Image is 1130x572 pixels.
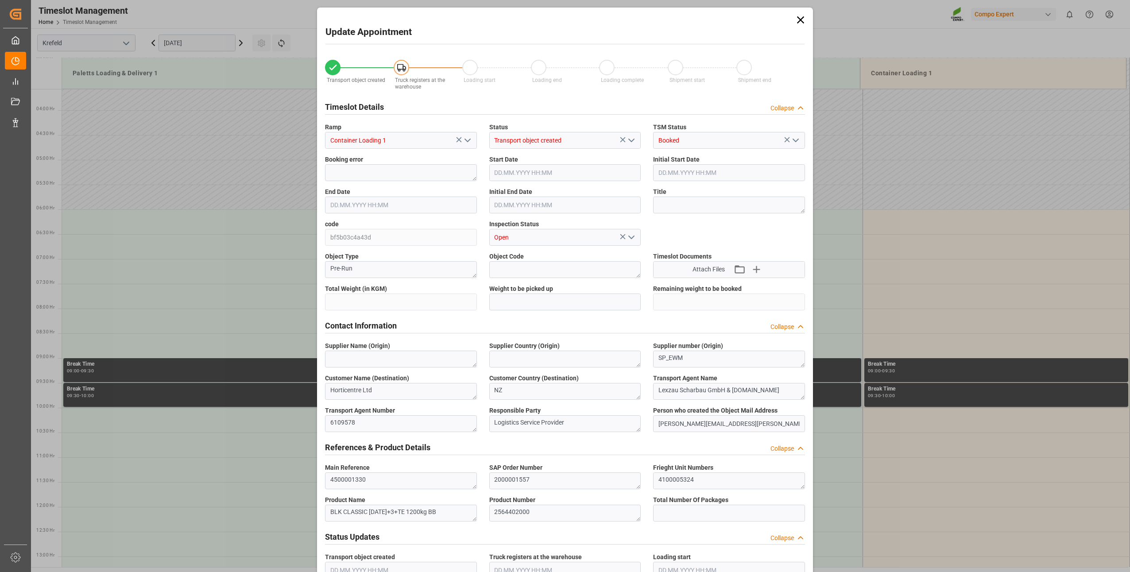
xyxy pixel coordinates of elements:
span: Weight to be picked up [489,284,553,294]
span: Start Date [489,155,518,164]
span: Status [489,123,508,132]
textarea: 2000001557 [489,472,641,489]
span: Inspection Status [489,220,539,229]
div: Collapse [770,444,794,453]
div: Collapse [770,533,794,543]
textarea: SP_EWM [653,351,805,367]
textarea: BLK CLASSIC [DATE]+3+TE 1200kg BB [325,505,477,522]
input: Type to search/select [489,132,641,149]
h2: References & Product Details [325,441,430,453]
h2: Timeslot Details [325,101,384,113]
span: Supplier number (Origin) [653,341,723,351]
button: open menu [624,134,638,147]
span: Object Code [489,252,524,261]
span: Product Name [325,495,365,505]
span: Initial Start Date [653,155,700,164]
span: Transport object created [325,553,395,562]
span: Title [653,187,666,197]
span: Frieght Unit Numbers [653,463,713,472]
span: Responsible Party [489,406,541,415]
input: DD.MM.YYYY HH:MM [489,197,641,213]
span: Shipment end [738,77,771,83]
span: Customer Name (Destination) [325,374,409,383]
span: End Date [325,187,350,197]
input: DD.MM.YYYY HH:MM [325,197,477,213]
textarea: NZ [489,383,641,400]
h2: Update Appointment [325,25,412,39]
span: Product Number [489,495,535,505]
button: open menu [624,231,638,244]
span: Shipment start [669,77,705,83]
span: Attach Files [693,265,725,274]
span: Booking error [325,155,363,164]
span: Truck registers at the warehouse [489,553,582,562]
span: code [325,220,339,229]
span: Transport Agent Number [325,406,395,415]
span: Main Reference [325,463,370,472]
span: Initial End Date [489,187,532,197]
span: Loading complete [601,77,644,83]
span: Person who created the Object Mail Address [653,406,778,415]
div: Collapse [770,322,794,332]
span: Customer Country (Destination) [489,374,579,383]
button: open menu [788,134,801,147]
span: SAP Order Number [489,463,542,472]
span: TSM Status [653,123,686,132]
textarea: Logistics Service Provider [489,415,641,432]
textarea: 4100005324 [653,472,805,489]
span: Ramp [325,123,341,132]
span: Total Weight (in KGM) [325,284,387,294]
textarea: 2564402000 [489,505,641,522]
span: Loading end [532,77,562,83]
button: open menu [460,134,473,147]
input: DD.MM.YYYY HH:MM [653,164,805,181]
span: Loading start [653,553,691,562]
h2: Status Updates [325,531,379,543]
input: DD.MM.YYYY HH:MM [489,164,641,181]
span: Truck registers at the warehouse [395,77,445,90]
textarea: 6109578 [325,415,477,432]
textarea: 4500001330 [325,472,477,489]
textarea: Horticentre Ltd [325,383,477,400]
div: Collapse [770,104,794,113]
span: Transport Agent Name [653,374,717,383]
input: Type to search/select [325,132,477,149]
span: Supplier Country (Origin) [489,341,560,351]
textarea: Lexzau Scharbau GmbH & [DOMAIN_NAME] [653,383,805,400]
span: Timeslot Documents [653,252,712,261]
textarea: Pre-Run [325,261,477,278]
span: Loading start [464,77,495,83]
h2: Contact Information [325,320,397,332]
span: Transport object created [327,77,385,83]
span: Total Number Of Packages [653,495,728,505]
span: Remaining weight to be booked [653,284,742,294]
span: Supplier Name (Origin) [325,341,390,351]
span: Object Type [325,252,359,261]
